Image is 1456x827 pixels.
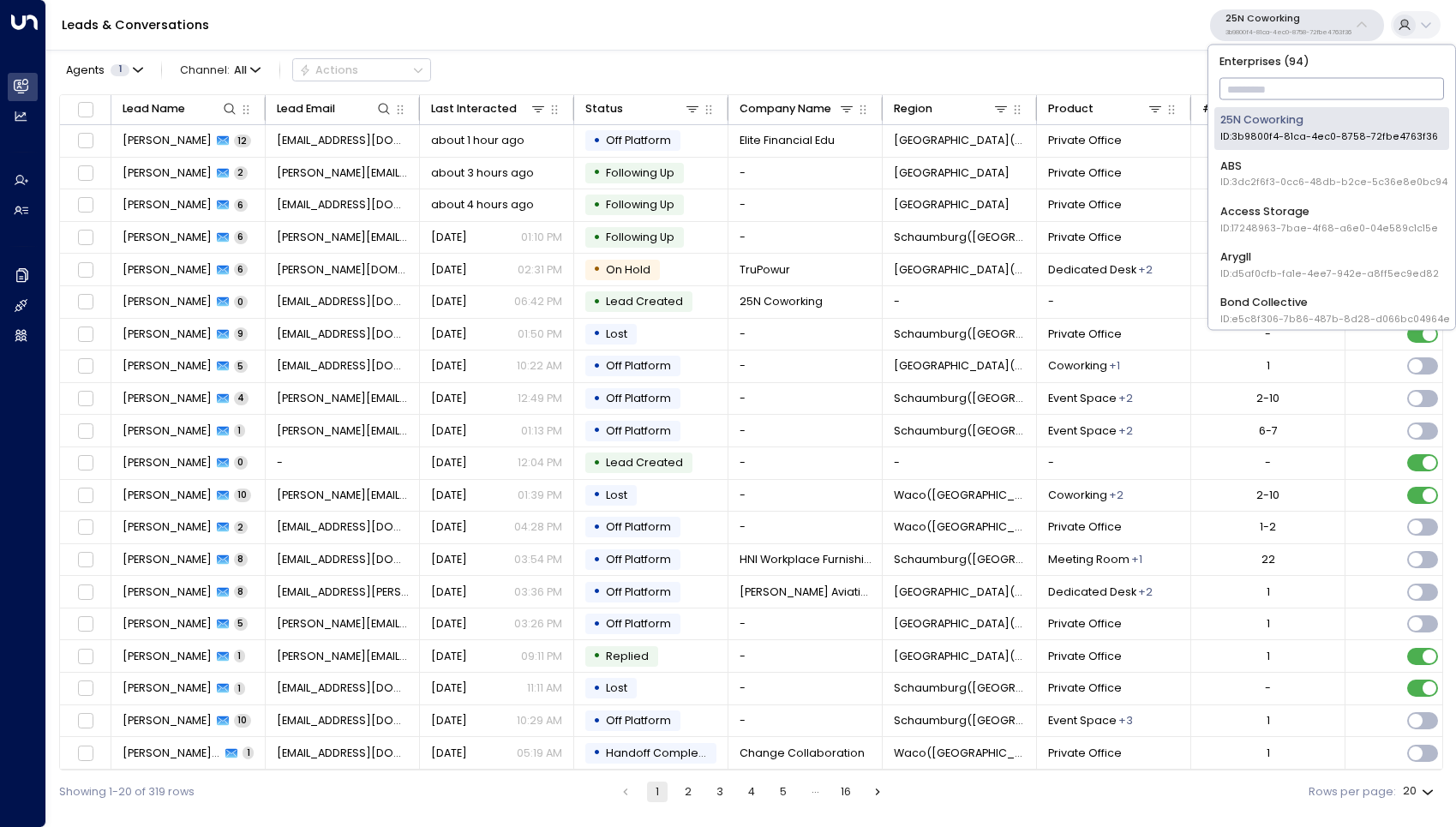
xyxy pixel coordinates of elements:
span: russ.sher@comcast.net [277,649,409,664]
div: 6-7 [1259,423,1278,439]
span: Frisco(TX) [894,133,1026,148]
td: - [728,158,883,189]
td: - [728,640,883,672]
span: Private Office [1048,327,1122,342]
span: Toggle select row [75,325,95,345]
span: Frisco(TX) [894,358,1026,374]
span: 10 [234,714,251,727]
span: Lost [606,488,627,502]
button: 25N Coworking3b9800f4-81ca-4ec0-8758-72fbe4763f36 [1210,9,1384,41]
div: Access Storage [1220,203,1438,235]
span: 6 [234,199,248,212]
button: Agents1 [59,59,148,81]
span: Private Office [1048,519,1122,535]
span: Toggle select row [75,195,95,215]
span: Lost [606,680,627,695]
span: sloane@25ncoworking.com [277,294,409,309]
span: Causey Aviation Unmanned [740,584,872,600]
span: Megan Bruce [123,519,212,535]
p: 09:11 PM [521,649,562,664]
td: - [728,480,883,512]
span: HNI Workplace Furnishings [740,552,872,567]
span: Elite Financial Edu [740,133,835,148]
span: Toggle select row [75,614,95,634]
span: Private Office [1048,230,1122,245]
span: Ed Cross [123,133,212,148]
div: • [593,482,601,508]
span: Off Platform [606,391,671,405]
span: Channel: [174,59,267,81]
div: Button group with a nested menu [292,58,431,81]
td: - [883,447,1037,479]
p: 01:39 PM [518,488,562,503]
span: Sep 22, 2025 [431,552,467,567]
td: - [728,319,883,351]
div: • [593,675,601,702]
span: Sep 22, 2025 [431,680,467,696]
span: Coworking [1048,358,1107,374]
span: Oct 03, 2025 [431,230,467,245]
span: Following Up [606,230,674,244]
div: • [593,578,601,605]
button: Go to page 16 [836,782,856,802]
span: Toggle select row [75,518,95,537]
span: Leslie Eichelberger [123,552,212,567]
span: Sean Grim [123,455,212,470]
span: 25N Coworking [740,294,823,309]
div: Actions [299,63,358,77]
span: Lead Created [606,294,683,309]
div: Arygll [1220,249,1439,280]
div: Meeting Room,Meeting Room / Event Space,Private Office [1118,713,1133,728]
button: Go to next page [867,782,888,802]
span: Private Office [1048,746,1122,761]
td: - [728,383,883,415]
span: Following Up [606,197,674,212]
span: Schaumburg(IL) [894,423,1026,439]
span: Shelby Hartzell [123,197,212,213]
span: russ.sher@comcast.net [277,616,409,632]
span: On Hold [606,262,650,277]
div: 1 [1267,358,1270,374]
span: ID: 17248963-7bae-4f68-a6e0-04e589c1c15e [1220,221,1438,235]
span: Geneva [894,165,1010,181]
span: Schaumburg(IL) [894,327,1026,342]
span: Sep 30, 2025 [431,327,467,342]
div: • [593,450,601,476]
span: 5 [234,617,248,630]
span: Carissa G [123,746,221,761]
span: Sep 22, 2025 [431,616,467,632]
div: Company Name [740,99,831,118]
button: Go to page 3 [710,782,730,802]
span: All [234,64,247,76]
div: 1 [1267,746,1270,761]
span: about 1 hour ago [431,133,524,148]
div: Lead Name [123,99,239,118]
span: 1 [243,746,254,759]
span: Toggle select row [75,711,95,731]
span: Schaumburg(IL) [894,680,1026,696]
span: Off Platform [606,423,671,438]
span: chase.moyer@causeyaviationunmanned.com [277,584,409,600]
span: eichelbergerl@hniworkplacefurnishings.com [277,552,409,567]
span: Waco(TX) [894,488,1026,503]
span: 8 [234,585,248,598]
div: 1 [1267,649,1270,664]
span: Sep 22, 2025 [431,713,467,728]
span: Toggle select row [75,679,95,698]
span: Allison Fox [123,262,212,278]
p: 01:13 PM [521,423,562,439]
div: • [593,643,601,669]
div: 22 [1261,552,1275,567]
div: 1-2 [1260,519,1276,535]
span: Event Space [1048,423,1117,439]
span: shelby@rootedresiliencewc.com [277,197,409,213]
div: Meeting Room,Private Office [1138,584,1153,600]
p: 02:31 PM [518,262,562,278]
div: 2-10 [1256,488,1279,503]
div: Meeting Room,Meeting Room / Event Space [1118,423,1133,439]
span: ID: 3dc2f6f3-0cc6-48db-b2ce-5c36e8e0bc94 [1220,176,1447,189]
span: 1 [234,682,245,695]
span: ID: d5af0cfb-fa1e-4ee7-942e-a8ff5ec9ed82 [1220,267,1439,280]
span: Off Platform [606,616,671,631]
a: Leads & Conversations [62,16,209,33]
